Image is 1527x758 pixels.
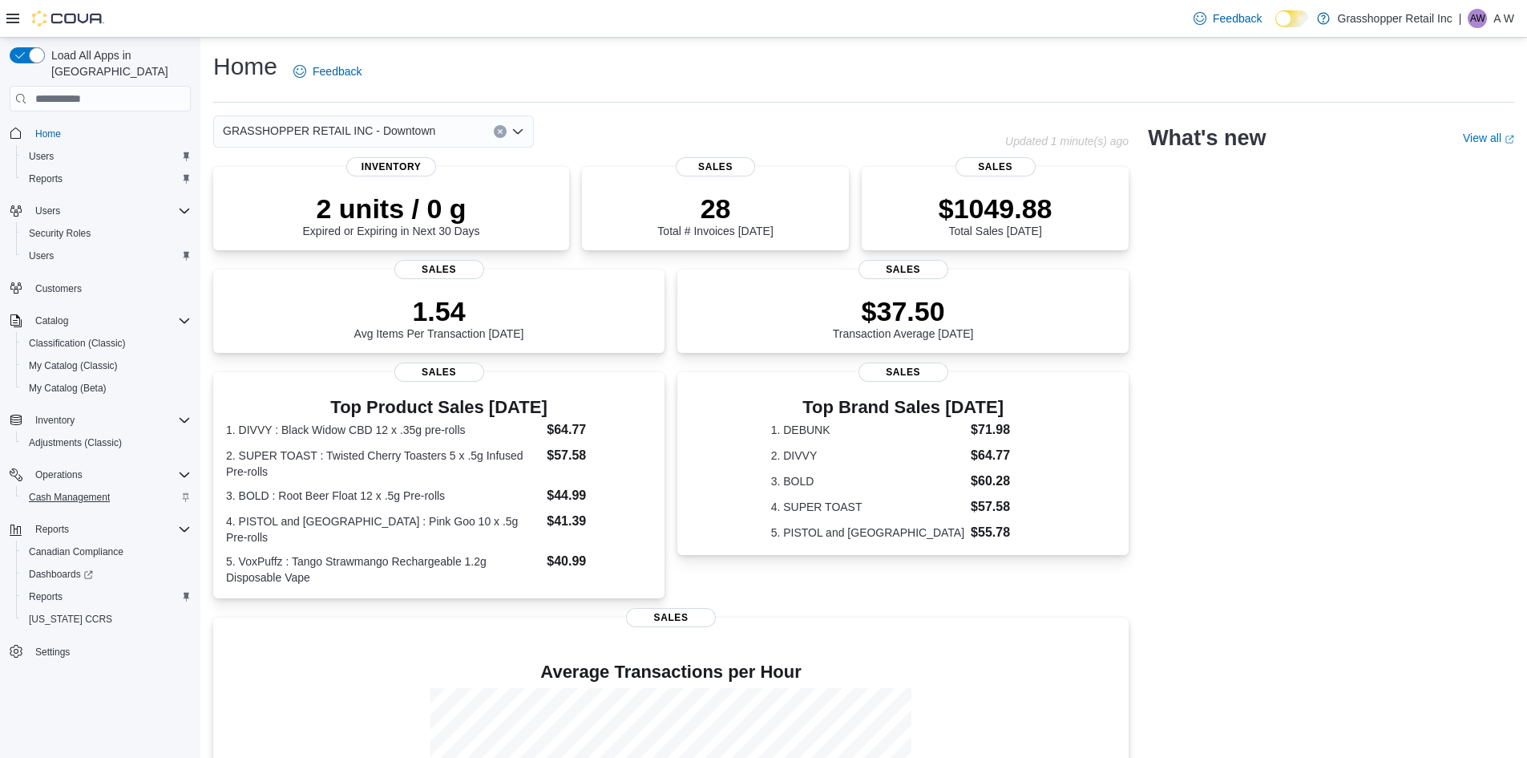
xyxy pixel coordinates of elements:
dt: 2. DIVVY [771,448,964,464]
button: Catalog [29,311,75,330]
span: Canadian Compliance [29,545,123,558]
span: My Catalog (Classic) [22,356,191,375]
p: $37.50 [833,295,974,327]
span: Inventory [35,414,75,427]
h3: Top Brand Sales [DATE] [771,398,1036,417]
button: Users [16,245,197,267]
button: Canadian Compliance [16,541,197,563]
button: Reports [3,518,197,541]
a: Home [29,124,67,144]
span: Canadian Compliance [22,542,191,561]
a: My Catalog (Beta) [22,379,113,398]
a: View allExternal link [1463,132,1514,144]
p: 2 units / 0 g [303,193,480,225]
dt: 5. PISTOL and [GEOGRAPHIC_DATA] [771,525,964,541]
span: Customers [29,278,191,298]
h2: What's new [1148,125,1266,151]
dd: $41.39 [547,512,652,531]
input: Dark Mode [1275,10,1309,27]
a: Feedback [287,55,368,87]
span: Reports [35,523,69,536]
div: Total # Invoices [DATE] [657,193,773,237]
button: Users [3,200,197,222]
p: A W [1493,9,1514,28]
div: Total Sales [DATE] [939,193,1052,237]
dt: 2. SUPER TOAST : Twisted Cherry Toasters 5 x .5g Infused Pre-rolls [226,448,540,480]
dd: $64.77 [547,420,652,440]
span: My Catalog (Beta) [22,379,191,398]
span: Reports [22,169,191,188]
a: Feedback [1187,2,1268,34]
button: [US_STATE] CCRS [16,608,197,630]
dd: $55.78 [971,523,1035,542]
span: Catalog [35,314,68,327]
p: 28 [657,193,773,225]
span: Adjustments (Classic) [29,436,122,449]
dd: $57.58 [971,497,1035,517]
span: Sales [626,608,716,627]
svg: External link [1505,135,1514,144]
span: My Catalog (Beta) [29,382,107,395]
a: My Catalog (Classic) [22,356,124,375]
span: Home [29,123,191,143]
button: Home [3,121,197,144]
dt: 5. VoxPuffz : Tango Strawmango Rechargeable 1.2g Disposable Vape [226,553,540,586]
a: Reports [22,587,69,606]
button: Clear input [494,125,507,138]
div: Expired or Expiring in Next 30 Days [303,193,480,237]
a: Security Roles [22,224,97,243]
button: Catalog [3,310,197,332]
p: Updated 1 minute(s) ago [1005,135,1129,148]
span: AW [1470,9,1485,28]
img: Cova [32,10,104,26]
span: Settings [35,646,70,659]
span: Security Roles [29,227,91,240]
button: Users [29,201,67,221]
span: Inventory [346,157,436,176]
a: Cash Management [22,488,116,507]
span: Sales [858,363,948,382]
span: Feedback [1213,10,1262,26]
span: Dashboards [22,565,191,584]
a: Users [22,147,60,166]
a: Customers [29,279,88,298]
span: Reports [29,590,63,603]
p: $1049.88 [939,193,1052,225]
button: My Catalog (Beta) [16,377,197,399]
a: [US_STATE] CCRS [22,610,119,629]
button: Classification (Classic) [16,332,197,355]
div: A W [1468,9,1487,28]
button: Operations [3,464,197,486]
p: | [1459,9,1462,28]
span: Users [29,201,191,221]
span: Users [29,150,54,163]
dd: $44.99 [547,486,652,505]
span: Load All Apps in [GEOGRAPHIC_DATA] [45,47,191,79]
span: Classification (Classic) [29,337,126,350]
span: Sales [955,157,1036,176]
button: Customers [3,277,197,300]
span: Sales [394,363,484,382]
span: Sales [394,260,484,279]
div: Avg Items Per Transaction [DATE] [354,295,524,340]
dd: $40.99 [547,552,652,571]
a: Adjustments (Classic) [22,433,128,452]
dt: 1. DIVVY : Black Widow CBD 12 x .35g pre-rolls [226,422,540,438]
span: Operations [35,468,83,481]
h1: Home [213,51,277,83]
div: Transaction Average [DATE] [833,295,974,340]
dd: $60.28 [971,472,1035,491]
span: Dashboards [29,568,93,581]
span: Cash Management [22,488,191,507]
span: Users [35,205,60,217]
span: Users [29,249,54,262]
dt: 3. BOLD : Root Beer Float 12 x .5g Pre-rolls [226,488,540,504]
dt: 3. BOLD [771,473,964,489]
button: Reports [16,168,197,190]
span: Classification (Classic) [22,334,191,353]
a: Dashboards [16,563,197,586]
span: My Catalog (Classic) [29,359,118,372]
span: GRASSHOPPER RETAIL INC - Downtown [223,121,435,140]
nav: Complex example [10,115,191,705]
span: Sales [676,157,756,176]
